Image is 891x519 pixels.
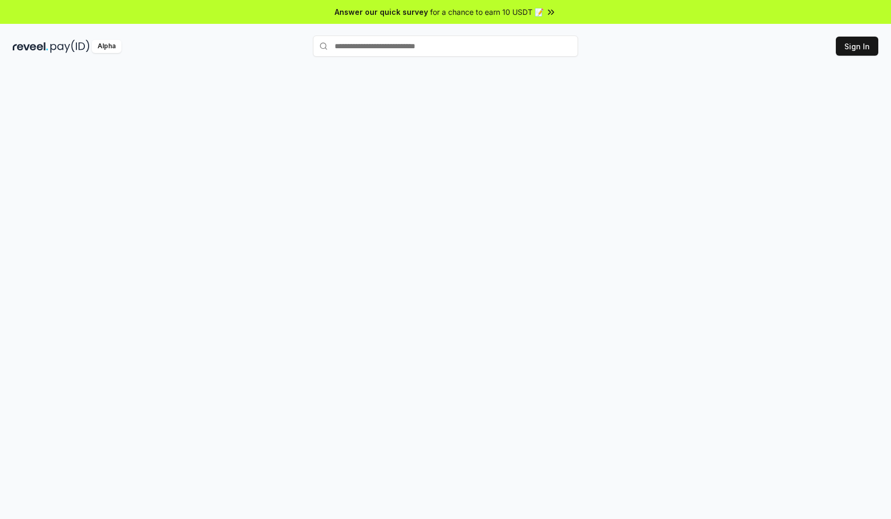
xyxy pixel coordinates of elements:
[335,6,428,17] span: Answer our quick survey
[13,40,48,53] img: reveel_dark
[430,6,544,17] span: for a chance to earn 10 USDT 📝
[50,40,90,53] img: pay_id
[836,37,878,56] button: Sign In
[92,40,121,53] div: Alpha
